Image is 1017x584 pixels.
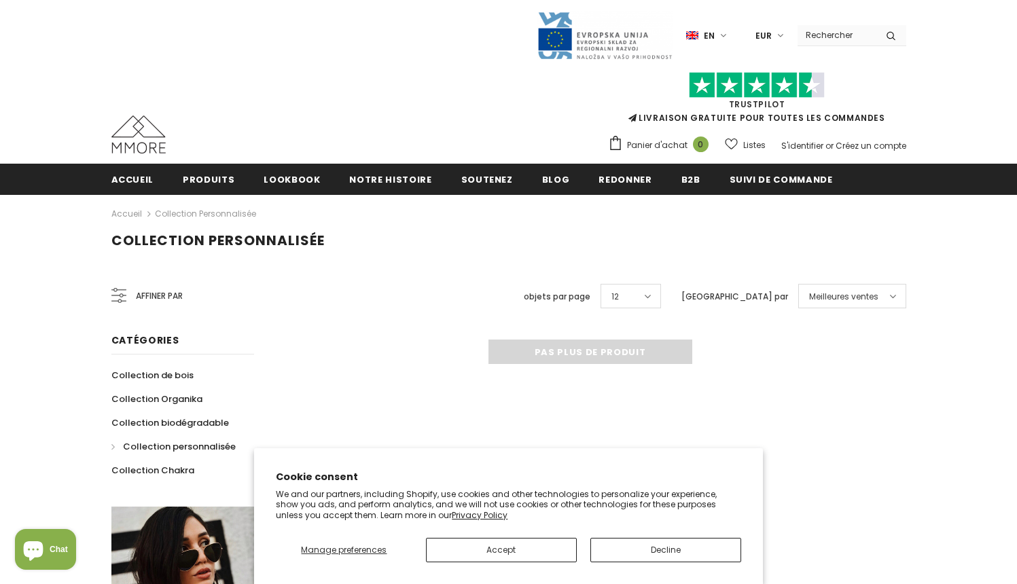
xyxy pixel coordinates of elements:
a: Accueil [111,206,142,222]
label: [GEOGRAPHIC_DATA] par [681,290,788,304]
span: Notre histoire [349,173,431,186]
img: Faites confiance aux étoiles pilotes [689,72,825,98]
inbox-online-store-chat: Shopify online store chat [11,529,80,573]
span: Meilleures ventes [809,290,878,304]
span: Manage preferences [301,544,387,555]
a: Lookbook [264,164,320,194]
a: Privacy Policy [452,509,507,521]
span: LIVRAISON GRATUITE POUR TOUTES LES COMMANDES [608,78,906,124]
span: Affiner par [136,289,183,304]
a: Accueil [111,164,154,194]
span: Panier d'achat [627,139,688,152]
a: Collection personnalisée [111,435,236,458]
a: Javni Razpis [537,29,673,41]
img: Cas MMORE [111,115,166,153]
a: TrustPilot [729,98,785,110]
a: soutenez [461,164,513,194]
span: Collection personnalisée [111,231,325,250]
span: soutenez [461,173,513,186]
span: Produits [183,173,234,186]
a: Collection personnalisée [155,208,256,219]
a: Blog [542,164,570,194]
a: Redonner [599,164,652,194]
span: en [704,29,715,43]
span: Collection personnalisée [123,440,236,453]
a: Collection biodégradable [111,411,229,435]
a: S'identifier [781,140,823,151]
a: Notre histoire [349,164,431,194]
h2: Cookie consent [276,470,741,484]
img: Javni Razpis [537,11,673,60]
button: Accept [426,538,577,562]
a: Produits [183,164,234,194]
a: Suivi de commande [730,164,833,194]
span: Listes [743,139,766,152]
a: Panier d'achat 0 [608,135,715,156]
label: objets par page [524,290,590,304]
span: Collection Chakra [111,464,194,477]
span: EUR [755,29,772,43]
span: B2B [681,173,700,186]
span: 0 [693,136,709,152]
span: Accueil [111,173,154,186]
span: Collection de bois [111,369,194,382]
span: Collection Organika [111,393,202,405]
a: B2B [681,164,700,194]
button: Decline [590,538,741,562]
a: Collection Chakra [111,458,194,482]
button: Manage preferences [276,538,412,562]
a: Collection de bois [111,363,194,387]
a: Listes [725,133,766,157]
img: i-lang-1.png [686,30,698,41]
span: Catégories [111,333,179,347]
span: or [825,140,834,151]
input: Search Site [798,25,876,45]
span: Lookbook [264,173,320,186]
p: We and our partners, including Shopify, use cookies and other technologies to personalize your ex... [276,489,741,521]
a: Créez un compte [836,140,906,151]
span: Redonner [599,173,652,186]
a: Collection Organika [111,387,202,411]
span: Collection biodégradable [111,416,229,429]
span: 12 [611,290,619,304]
span: Suivi de commande [730,173,833,186]
span: Blog [542,173,570,186]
